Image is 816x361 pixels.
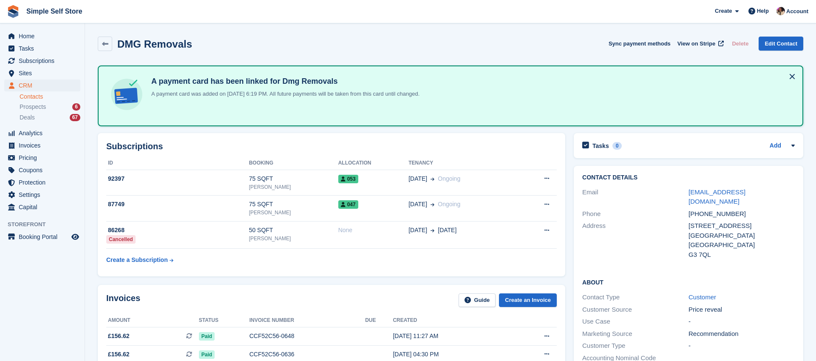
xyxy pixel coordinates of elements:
a: menu [4,164,80,176]
span: Subscriptions [19,55,70,67]
span: [DATE] [408,226,427,235]
th: Tenancy [408,156,519,170]
div: 75 SQFT [249,174,338,183]
span: Capital [19,201,70,213]
a: menu [4,139,80,151]
th: Created [393,314,511,327]
a: Guide [459,293,496,307]
button: Delete [728,37,752,51]
div: [PERSON_NAME] [249,183,338,191]
div: Contact Type [582,293,688,302]
div: Customer Type [582,341,688,351]
div: CCF52C56-0648 [249,332,365,341]
a: Simple Self Store [23,4,86,18]
div: Recommendation [688,329,795,339]
div: Use Case [582,317,688,327]
span: Home [19,30,70,42]
div: 67 [70,114,80,121]
span: Coupons [19,164,70,176]
div: Marketing Source [582,329,688,339]
button: Sync payment methods [609,37,671,51]
a: Prospects 6 [20,102,80,111]
a: Create a Subscription [106,252,173,268]
div: Create a Subscription [106,256,168,264]
a: Contacts [20,93,80,101]
span: Paid [199,332,215,341]
div: Price reveal [688,305,795,315]
span: Prospects [20,103,46,111]
h2: About [582,278,795,286]
span: [DATE] [408,200,427,209]
span: Pricing [19,152,70,164]
th: Invoice number [249,314,365,327]
div: Cancelled [106,235,136,244]
div: [DATE] 11:27 AM [393,332,511,341]
a: menu [4,55,80,67]
a: menu [4,176,80,188]
a: [EMAIL_ADDRESS][DOMAIN_NAME] [688,188,745,205]
a: menu [4,30,80,42]
div: Customer Source [582,305,688,315]
span: Ongoing [438,201,460,208]
div: None [338,226,409,235]
span: Paid [199,350,215,359]
span: £156.62 [108,332,130,341]
h2: Tasks [592,142,609,150]
h4: A payment card has been linked for Dmg Removals [148,77,419,86]
th: Booking [249,156,338,170]
span: 047 [338,200,358,209]
a: menu [4,80,80,91]
span: Help [757,7,769,15]
div: 75 SQFT [249,200,338,209]
div: 6 [72,103,80,111]
a: Deals 67 [20,113,80,122]
a: menu [4,152,80,164]
div: [DATE] 04:30 PM [393,350,511,359]
div: [PERSON_NAME] [249,209,338,216]
span: 053 [338,175,358,183]
th: Allocation [338,156,409,170]
div: [PERSON_NAME] [249,235,338,242]
span: [DATE] [438,226,456,235]
img: card-linked-ebf98d0992dc2aeb22e95c0e3c79077019eb2392cfd83c6a337811c24bc77127.svg [109,77,144,112]
div: 86268 [106,226,249,235]
a: menu [4,201,80,213]
h2: Invoices [106,293,140,307]
span: Analytics [19,127,70,139]
span: CRM [19,80,70,91]
a: Create an Invoice [499,293,557,307]
span: Deals [20,114,35,122]
span: Booking Portal [19,231,70,243]
div: [PHONE_NUMBER] [688,209,795,219]
a: menu [4,189,80,201]
th: Amount [106,314,199,327]
span: Account [786,7,808,16]
div: G3 7QL [688,250,795,260]
div: - [688,317,795,327]
div: - [688,341,795,351]
span: £156.62 [108,350,130,359]
a: Edit Contact [759,37,803,51]
div: 87749 [106,200,249,209]
a: menu [4,43,80,54]
span: Invoices [19,139,70,151]
h2: DMG Removals [117,38,192,50]
div: Phone [582,209,688,219]
a: menu [4,231,80,243]
span: Create [715,7,732,15]
th: Status [199,314,249,327]
span: [DATE] [408,174,427,183]
a: Customer [688,293,716,301]
span: Protection [19,176,70,188]
img: Scott McCutcheon [776,7,785,15]
div: CCF52C56-0636 [249,350,365,359]
a: View on Stripe [674,37,725,51]
a: Add [770,141,781,151]
p: A payment card was added on [DATE] 6:19 PM. All future payments will be taken from this card unti... [148,90,419,98]
h2: Contact Details [582,174,795,181]
div: 50 SQFT [249,226,338,235]
span: Tasks [19,43,70,54]
span: Storefront [8,220,85,229]
th: ID [106,156,249,170]
span: View on Stripe [677,40,715,48]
